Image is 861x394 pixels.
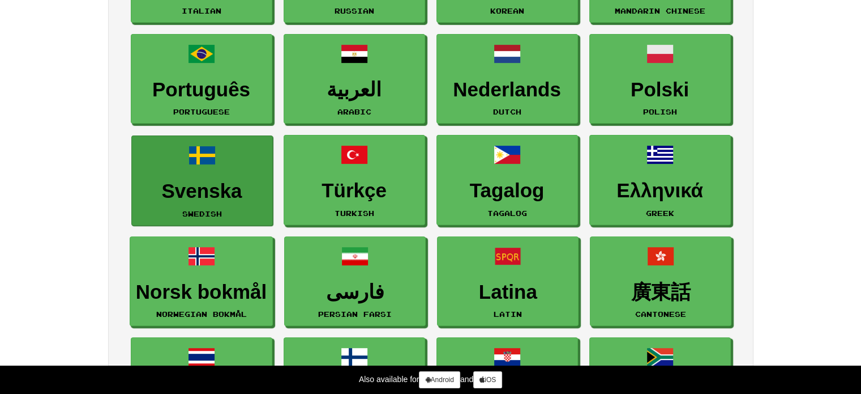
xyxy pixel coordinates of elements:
[335,7,374,15] small: Russian
[136,281,267,303] h3: Norsk bokmål
[131,135,273,226] a: SvenskaSwedish
[589,135,731,225] a: ΕλληνικάGreek
[494,310,522,318] small: Latin
[487,209,527,217] small: Tagalog
[443,281,572,303] h3: Latina
[596,180,725,202] h3: Ελληνικά
[589,34,731,124] a: PolskiPolish
[156,310,247,318] small: Norwegian Bokmål
[335,209,374,217] small: Turkish
[182,210,222,218] small: Swedish
[590,236,731,327] a: 廣東話Cantonese
[182,7,221,15] small: Italian
[436,135,578,225] a: TagalogTagalog
[436,34,578,124] a: NederlandsDutch
[596,281,725,303] h3: 廣東話
[290,79,419,101] h3: العربية
[635,310,686,318] small: Cantonese
[130,236,273,327] a: Norsk bokmålNorwegian Bokmål
[615,7,705,15] small: Mandarin Chinese
[131,34,272,124] a: PortuguêsPortuguese
[493,108,521,116] small: Dutch
[284,34,425,124] a: العربيةArabic
[290,180,419,202] h3: Türkçe
[318,310,392,318] small: Persian Farsi
[284,135,425,225] a: TürkçeTurkish
[490,7,524,15] small: Korean
[290,281,419,303] h3: فارسی
[643,108,677,116] small: Polish
[419,371,460,388] a: Android
[284,236,426,327] a: فارسیPersian Farsi
[596,79,725,101] h3: Polski
[337,108,371,116] small: Arabic
[137,79,266,101] h3: Português
[646,209,674,217] small: Greek
[473,371,502,388] a: iOS
[138,180,267,202] h3: Svenska
[173,108,230,116] small: Portuguese
[443,180,572,202] h3: Tagalog
[443,79,572,101] h3: Nederlands
[437,236,579,327] a: LatinaLatin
